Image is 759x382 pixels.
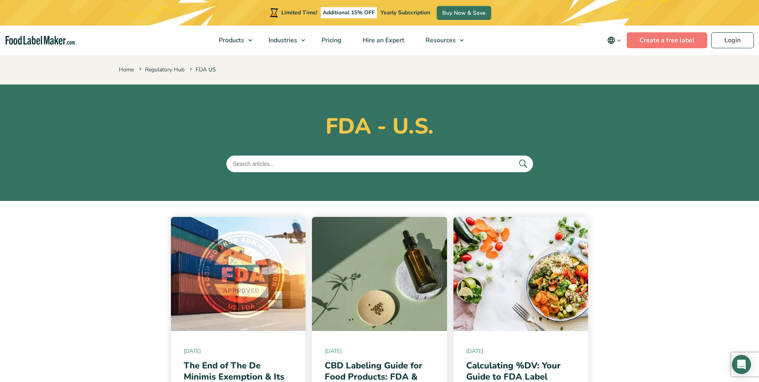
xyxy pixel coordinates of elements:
[321,7,377,18] span: Additional 15% OFF
[415,26,468,55] a: Resources
[711,32,754,48] a: Login
[732,355,751,374] div: Open Intercom Messenger
[311,26,350,55] a: Pricing
[266,36,298,45] span: Industries
[325,347,434,355] span: [DATE]
[188,66,216,73] span: FDA US
[258,26,309,55] a: Industries
[119,66,134,73] a: Home
[352,26,413,55] a: Hire an Expert
[319,36,342,45] span: Pricing
[437,6,491,20] a: Buy Now & Save
[281,9,317,16] span: Limited Time!
[466,347,576,355] span: [DATE]
[226,156,533,172] input: Search articles...
[119,113,641,140] h1: FDA - U.S.
[216,36,245,45] span: Products
[184,347,293,355] span: [DATE]
[423,36,457,45] span: Resources
[360,36,405,45] span: Hire an Expert
[145,66,184,73] a: Regulatory Hub
[627,32,707,48] a: Create a free label
[208,26,256,55] a: Products
[380,9,430,16] span: Yearly Subscription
